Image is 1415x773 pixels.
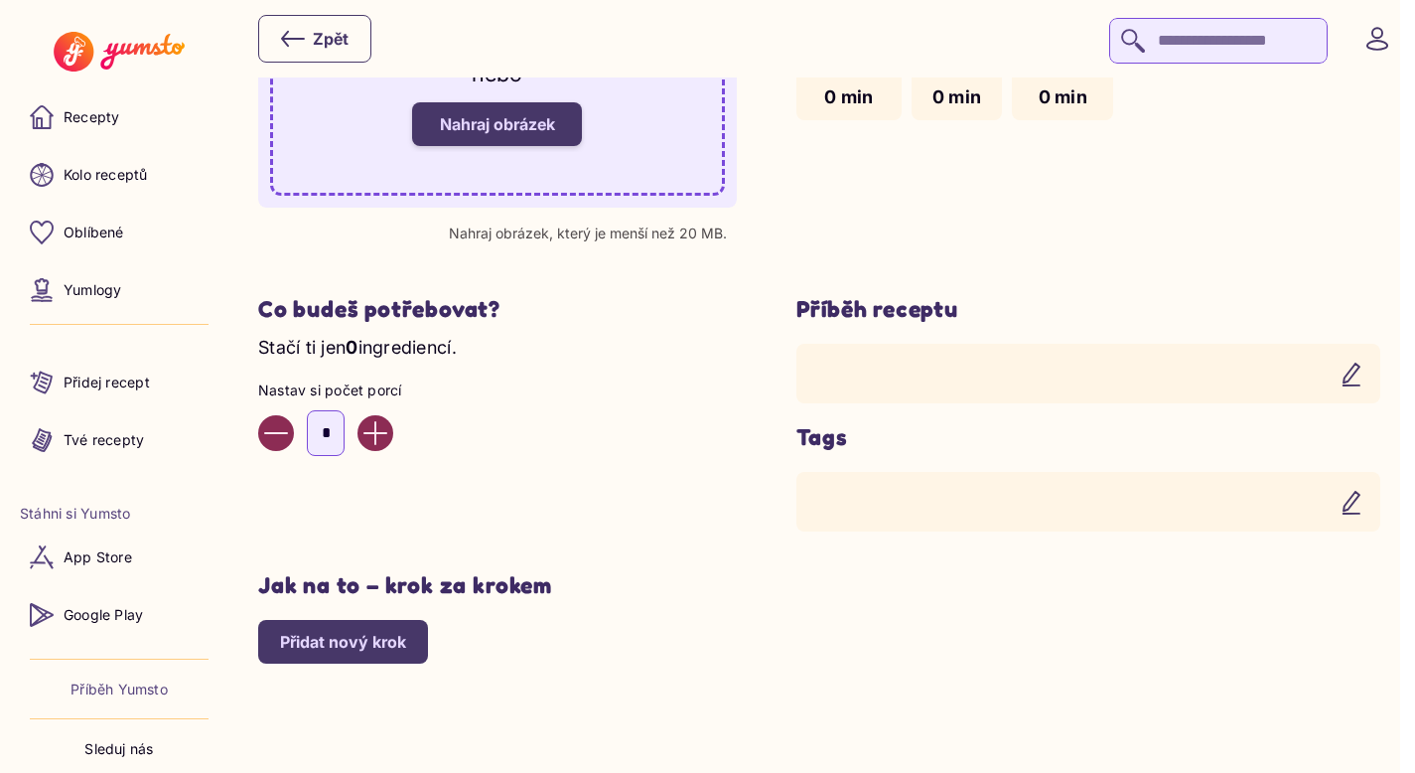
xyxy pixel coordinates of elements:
[64,430,144,450] p: Tvé recepty
[932,86,981,107] span: 0 min
[796,423,1381,452] h5: Tags
[258,334,737,361] p: Stačí ti jen ingrediencí.
[258,381,737,400] p: Nastav si počet porcí
[280,631,406,653] div: Přidat nový krok
[20,359,218,406] a: Přidej recept
[20,591,218,639] a: Google Play
[796,295,1381,324] h3: Příběh receptu
[71,680,168,699] a: Příběh Yumsto
[64,547,132,567] p: App Store
[84,739,153,759] p: Sleduj nás
[20,504,218,524] li: Stáhni si Yumsto
[64,107,119,127] p: Recepty
[824,86,873,107] span: 0 min
[258,15,371,63] button: Zpět
[258,571,1380,600] h3: Jak na to – krok za krokem
[1039,86,1087,107] span: 0 min
[258,295,737,324] h2: Co budeš potřebovat?
[64,605,143,625] p: Google Play
[258,620,428,664] button: Přidat nový krok
[20,416,218,464] a: Tvé recepty
[20,93,218,141] a: Recepty
[64,165,148,185] p: Kolo receptů
[20,209,218,256] a: Oblíbené
[357,415,393,451] button: Increase value
[20,266,218,314] a: Yumlogy
[449,226,727,241] p: Nahraj obrázek, který je menší než 20 MB.
[64,223,124,242] p: Oblíbené
[281,27,349,51] div: Zpět
[64,280,121,300] p: Yumlogy
[54,32,184,72] img: Yumsto logo
[307,410,345,456] input: Enter number
[258,415,294,451] button: Decrease value
[440,114,555,134] span: Nahraj obrázek
[20,151,218,199] a: Kolo receptů
[20,534,218,581] a: App Store
[64,373,150,392] p: Přidej recept
[346,337,357,358] span: 0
